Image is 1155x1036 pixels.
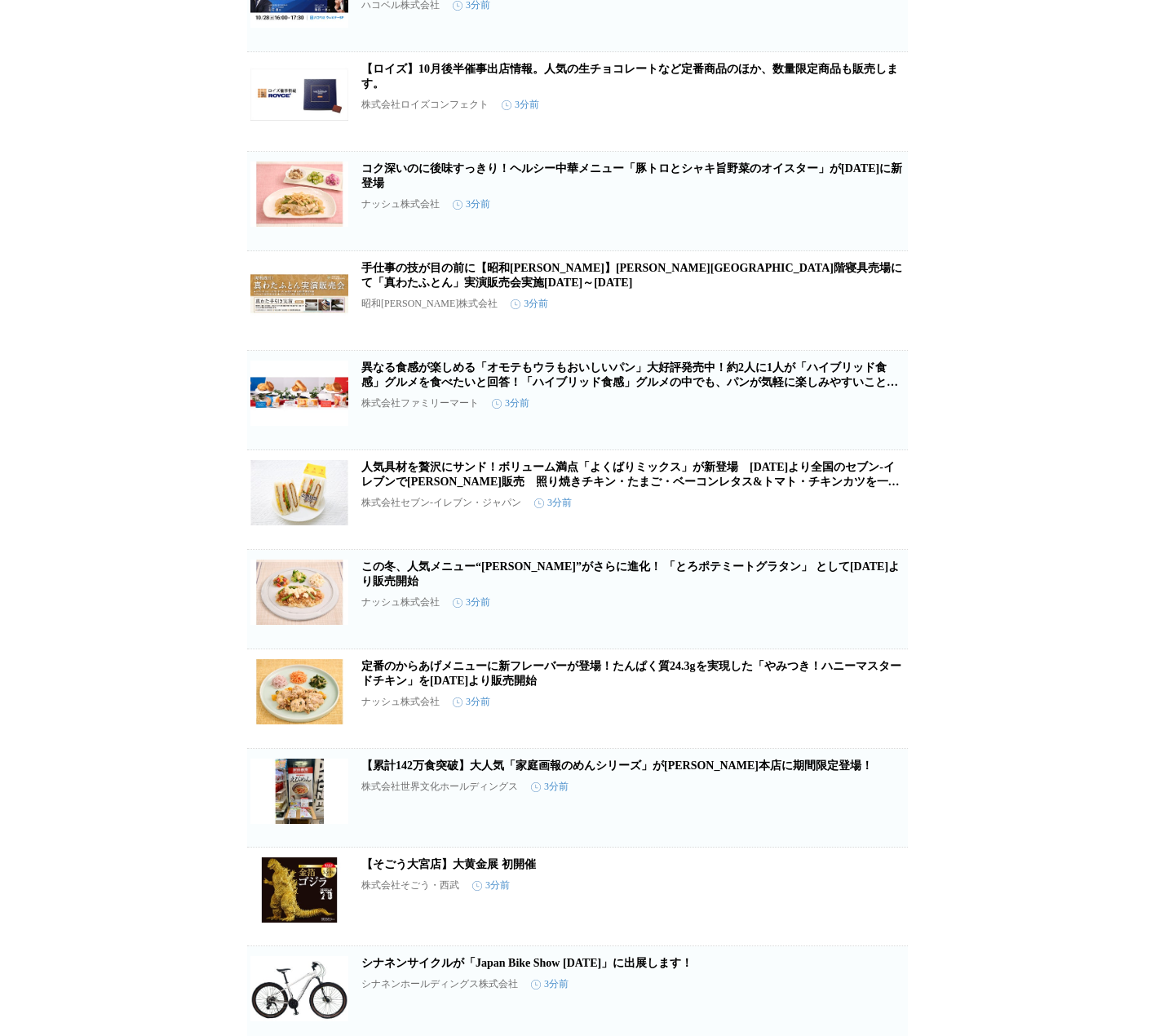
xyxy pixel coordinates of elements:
time: 3分前 [531,977,569,991]
time: 3分前 [511,297,548,311]
a: 異なる食感が楽しめる「オモテもウラもおいしいパン」大好評発売中！約2人に1人が「ハイブリッド食感」グルメを食べたいと回答！「ハイブリッド食感」グルメの中でも、パンが気軽に楽しみやすいことが判明 [361,361,898,403]
time: 3分前 [472,879,510,892]
img: 【ロイズ】10月後半催事出店情報。人気の生チョコレートなど定番商品のほか、数量限定商品も販売します。 [250,62,348,127]
p: 株式会社ファミリーマート [361,396,479,410]
img: 手仕事の技が目の前に【昭和西川】高松三越本館5階寝具売場にて「真わたふとん」実演販売会実施10月15日（水）～10月21日（火） [250,261,348,326]
p: 株式会社ロイズコンフェクト [361,98,489,112]
p: ナッシュ株式会社 [361,695,440,709]
time: 3分前 [453,197,490,211]
img: 【累計142万食突破】大人気「家庭画報のめんシリーズ」が丸善 丸の内本店に期間限定登場！ [250,759,348,824]
a: この冬、人気メニュー“[PERSON_NAME]”がさらに進化！ 「とろポテミートグラタン」 として[DATE]より販売開始 [361,560,900,587]
a: 定番のからあげメニューに新フレーバーが登場！たんぱく質24.3gを実現した「やみつき！ハニーマスタードチキン」を[DATE]より販売開始 [361,660,901,687]
time: 3分前 [534,496,572,510]
img: 異なる食感が楽しめる「オモテもウラもおいしいパン」大好評発売中！約2人に1人が「ハイブリッド食感」グルメを食べたいと回答！「ハイブリッド食感」グルメの中でも、パンが気軽に楽しみやすいことが判明 [250,361,348,426]
a: コク深いのに後味すっきり！ヘルシー中華メニュー「豚トロとシャキ旨野菜のオイスター」が[DATE]に新登場 [361,162,902,189]
a: シナネンサイクルが「Japan Bike Show [DATE]」に出展します！ [361,957,693,969]
time: 3分前 [492,396,529,410]
a: 【そごう大宮店】大黄金展 初開催 [361,858,536,870]
p: 昭和[PERSON_NAME]株式会社 [361,297,498,311]
p: 株式会社そごう・西武 [361,879,459,892]
time: 3分前 [453,595,490,609]
img: 定番のからあげメニューに新フレーバーが登場！たんぱく質24.3gを実現した「やみつき！ハニーマスタードチキン」を10月14日（火）より販売開始 [250,659,348,724]
p: ナッシュ株式会社 [361,197,440,211]
p: ナッシュ株式会社 [361,595,440,609]
time: 3分前 [453,695,490,709]
a: 【ロイズ】10月後半催事出店情報。人気の生チョコレートなど定番商品のほか、数量限定商品も販売します。 [361,63,898,90]
a: 手仕事の技が目の前に【昭和[PERSON_NAME]】[PERSON_NAME][GEOGRAPHIC_DATA]階寝具売場にて「真わたふとん」実演販売会実施[DATE]～[DATE] [361,262,902,289]
p: 株式会社セブン‐イレブン・ジャパン [361,496,521,510]
a: 【累計142万食突破】大人気「家庭画報のめんシリーズ」が[PERSON_NAME]本店に期間限定登場！ [361,759,873,772]
img: シナネンサイクルが「Japan Bike Show 2025」に出展します！ [250,956,348,1021]
img: 人気具材を贅沢にサンド！ボリューム満点「よくばりミックス」が新登場 10月22日（水）より全国のセブン‐イレブンで順次販売 照り焼きチキン・たまご・ベーコンレタス&トマト・チキンカツを一度に楽しめます [250,460,348,525]
img: 【そごう大宮店】大黄金展 初開催 [250,857,348,923]
p: シナネンホールディングス株式会社 [361,977,518,991]
img: この冬、人気メニュー“アッシ・パルマンティエ”がさらに進化！ 「とろポテミートグラタン」 として10月14日（火）より販売開始 [250,560,348,625]
a: 人気具材を贅沢にサンド！ボリューム満点「よくばりミックス」が新登場 [DATE]より全国のセブン‐イレブンで[PERSON_NAME]販売 照り焼きチキン・たまご・ベーコンレタス&トマト・チキン... [361,461,900,503]
time: 3分前 [531,780,569,794]
time: 3分前 [502,98,539,112]
p: 株式会社世界文化ホールディングス [361,780,518,794]
img: コク深いのに後味すっきり！ヘルシー中華メニュー「豚トロとシャキ旨野菜のオイスター」が10月14日（火）に新登場 [250,162,348,227]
